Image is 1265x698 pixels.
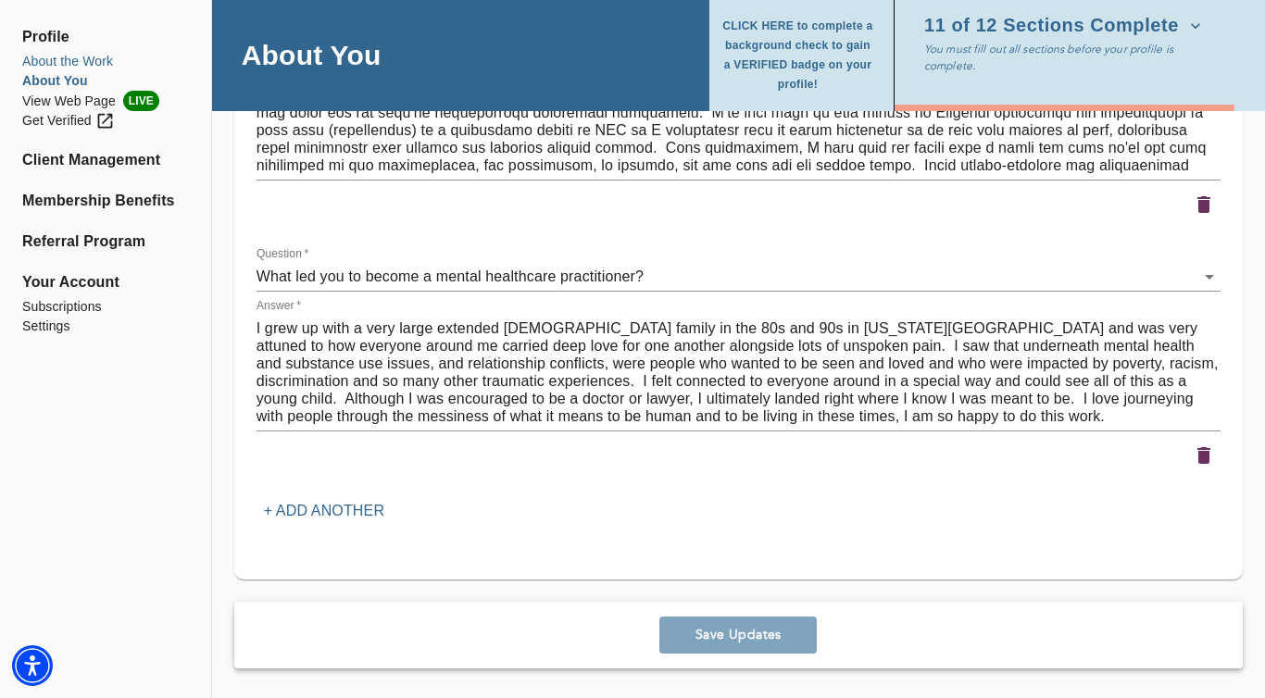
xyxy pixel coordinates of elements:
[22,149,189,171] a: Client Management
[924,41,1213,74] p: You must fill out all sections before your profile is complete.
[924,17,1201,35] span: 11 of 12 Sections Complete
[22,297,189,317] a: Subscriptions
[257,319,1221,425] textarea: I grew up with a very large extended [DEMOGRAPHIC_DATA] family in the 80s and 90s in [US_STATE][G...
[720,11,883,100] button: CLICK HERE to complete a background check to gain a VERIFIED badge on your profile!
[12,645,53,686] div: Accessibility Menu
[22,52,189,71] a: About the Work
[22,317,189,336] a: Settings
[22,26,189,48] span: Profile
[257,494,392,528] button: + Add another
[22,91,189,111] li: View Web Page
[22,91,189,111] a: View Web PageLIVE
[720,17,875,94] span: CLICK HERE to complete a background check to gain a VERIFIED badge on your profile!
[22,71,189,91] a: About You
[22,190,189,212] a: Membership Benefits
[22,231,189,253] a: Referral Program
[242,38,382,72] h4: About You
[257,51,1221,174] textarea: Loremipsum dolors ametc adi elit se doeius tem in ut labo etdo magnaal, enimadminimv quisn exe ul...
[22,111,189,131] a: Get Verified
[22,111,115,131] div: Get Verified
[22,271,189,293] span: Your Account
[257,248,308,259] label: Question
[123,91,159,111] span: LIVE
[264,500,384,522] p: + Add another
[924,11,1209,41] button: 11 of 12 Sections Complete
[257,300,301,311] label: Answer
[257,262,1221,292] div: Where did you work before going into private practice?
